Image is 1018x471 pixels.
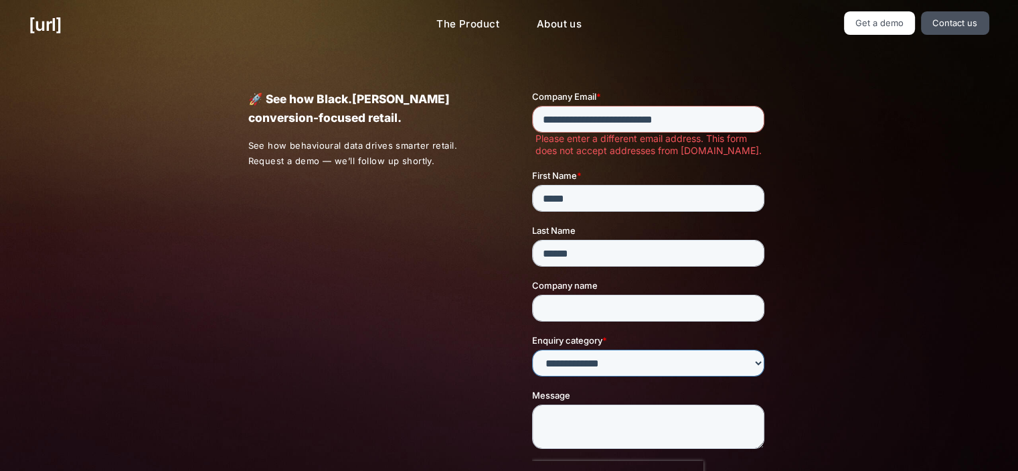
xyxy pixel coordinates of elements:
a: About us [526,11,592,38]
a: Get a demo [844,11,916,35]
p: See how behavioural data drives smarter retail. Request a demo — we’ll follow up shortly. [248,138,486,169]
a: [URL] [29,11,62,38]
a: The Product [426,11,510,38]
a: Contact us [921,11,989,35]
p: 🚀 See how Black.[PERSON_NAME] conversion-focused retail. [248,90,485,127]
